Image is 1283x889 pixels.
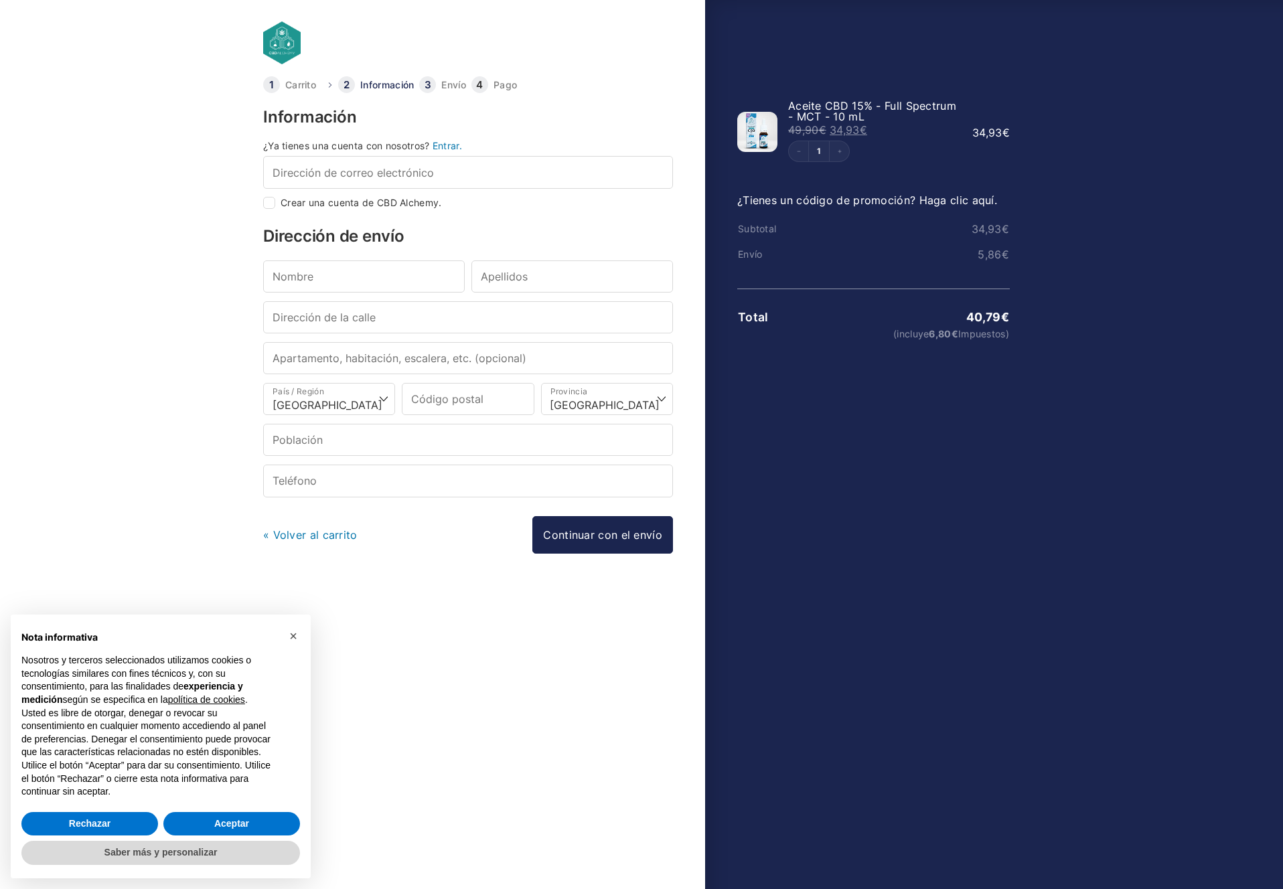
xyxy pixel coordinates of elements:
p: Nosotros y terceros seleccionados utilizamos cookies o tecnologías similares con fines técnicos y... [21,654,279,706]
input: Dirección de la calle [263,301,673,333]
a: Pago [494,80,517,90]
a: ¿Tienes un código de promoción? Haga clic aquí. [737,193,997,207]
span: Aceite CBD 15% - Full Spectrum - MCT - 10 mL [788,99,956,123]
span: × [289,629,297,643]
a: política de cookies [168,694,245,705]
small: (incluye Impuestos) [829,329,1009,339]
a: Envío [441,80,466,90]
input: Teléfono [263,465,673,497]
h3: Dirección de envío [263,228,673,244]
th: Envío [737,249,828,260]
input: Población [263,424,673,456]
input: Apartamento, habitación, escalera, etc. (opcional) [263,342,673,374]
input: Código postal [402,383,534,415]
bdi: 40,79 [966,310,1009,324]
span: € [1002,222,1009,236]
a: « Volver al carrito [263,528,358,542]
span: 6,80 [929,328,958,339]
p: Usted es libre de otorgar, denegar o revocar su consentimiento en cualquier momento accediendo al... [21,707,279,759]
span: € [860,123,867,137]
a: Edit [809,147,829,155]
button: Cerrar esta nota informativa [283,625,304,647]
th: Total [737,311,828,324]
bdi: 34,93 [972,126,1010,139]
span: € [1001,310,1009,324]
span: € [819,123,826,137]
bdi: 49,90 [788,123,826,137]
button: Increment [829,141,849,161]
span: € [1002,248,1009,261]
bdi: 5,86 [978,248,1009,261]
h3: Información [263,109,673,125]
button: Rechazar [21,812,158,836]
bdi: 34,93 [830,123,867,137]
span: ¿Ya tienes una cuenta con nosotros? [263,140,430,151]
strong: experiencia y medición [21,681,243,705]
a: Carrito [285,80,316,90]
a: Información [360,80,414,90]
h2: Nota informativa [21,631,279,644]
span: € [1002,126,1010,139]
th: Subtotal [737,224,828,234]
input: Nombre [263,260,465,293]
label: Crear una cuenta de CBD Alchemy. [281,198,442,208]
a: Continuar con el envío [532,516,673,554]
p: Utilice el botón “Aceptar” para dar su consentimiento. Utilice el botón “Rechazar” o cierre esta ... [21,759,279,799]
input: Dirección de correo electrónico [263,156,673,188]
input: Apellidos [471,260,673,293]
button: Decrement [789,141,809,161]
button: Saber más y personalizar [21,841,300,865]
a: Entrar. [433,140,462,151]
button: Aceptar [163,812,300,836]
bdi: 34,93 [972,222,1009,236]
span: € [952,328,958,339]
